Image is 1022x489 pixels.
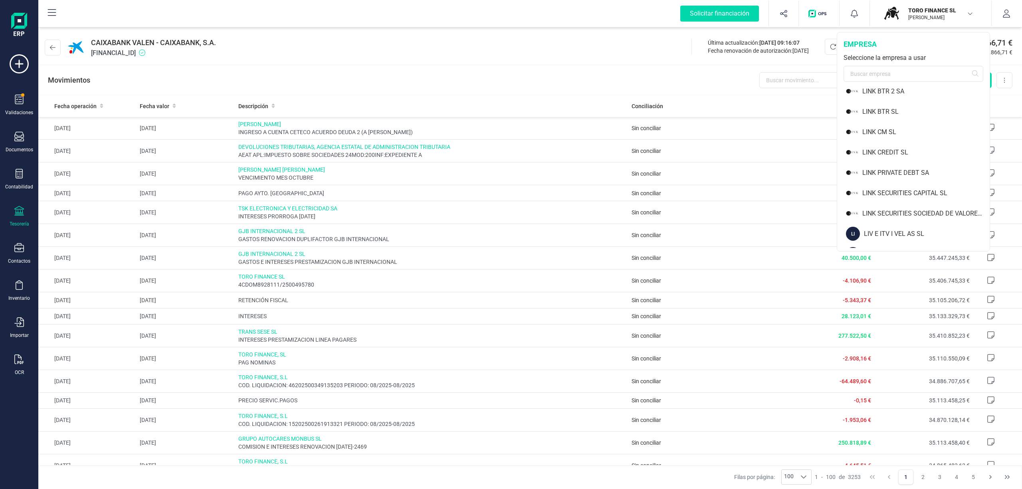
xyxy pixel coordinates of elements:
span: Sin conciliar [632,170,661,177]
td: [DATE] [38,454,137,477]
span: COMISION E INTERESES RENOVACION [DATE]-2469 [238,443,626,451]
span: Sin conciliar [632,397,661,404]
div: LINK SECURITIES CAPITAL SL [862,188,990,198]
span: COD. LIQUIDACION: 46202500349135203 PERIODO: 08/2025-08/2025 [238,381,626,389]
span: GJB INTERNACIONAL 2 SL [238,250,626,258]
td: 35.105.206,72 € [874,292,972,308]
span: GASTOS E INTERESES PRESTAMIZACION GJB INTERNACIONAL [238,258,626,266]
td: [DATE] [38,140,137,162]
span: INTERESES PRORROGA [DATE] [238,212,626,220]
button: First Page [865,469,880,485]
td: [DATE] [137,162,235,185]
td: 34.886.707,65 € [874,370,972,392]
span: 3253 [848,473,861,481]
td: [DATE] [137,185,235,201]
img: TO [883,5,900,22]
td: [DATE] [137,392,235,408]
td: [DATE] [137,292,235,308]
div: LINK CM SL [862,127,990,137]
button: Page 1 [898,469,913,485]
span: TORO FINANCE, S.L [238,412,626,420]
button: Page 2 [915,469,931,485]
div: Seleccione la empresa a usar [844,53,983,63]
span: 277.522,50 € [838,333,871,339]
span: CAIXABANK VALEN - CAIXABANK, S.A. [91,37,216,48]
span: -2.908,16 € [843,355,871,362]
span: 28.123,01 € [842,313,871,319]
span: GJB INTERNACIONAL 2 SL [238,227,626,235]
img: LI [846,145,858,159]
span: TORO FINANCE, SL [238,350,626,358]
img: LI [846,125,858,139]
td: [DATE] [137,224,235,247]
td: [DATE] [38,185,137,201]
td: [DATE] [137,347,235,370]
button: Page 4 [949,469,964,485]
div: - [815,473,861,481]
div: Solicitar financiación [680,6,759,22]
td: [DATE] [137,308,235,324]
span: Sin conciliar [632,190,661,196]
span: Sin conciliar [632,255,661,261]
div: Contabilidad [5,184,33,190]
td: [DATE] [38,392,137,408]
button: Page 5 [966,469,981,485]
span: PRECIO SERVIC.PAGOS [238,396,626,404]
span: -4.645,51 € [843,462,871,469]
img: LI [846,206,858,220]
span: Sin conciliar [632,232,661,238]
div: LI [846,227,860,241]
td: [DATE] [137,454,235,477]
span: Sin conciliar [632,148,661,154]
span: Fecha operación [54,102,97,110]
span: AEAT APL:IMPUESTO SOBRE SOCIEDADES 24MOD:200INF:EXPEDIENTE A [238,151,626,159]
span: TSK ELECTRONICA Y ELECTRICIDAD SA [238,204,626,212]
span: [DATE] [792,48,809,54]
span: TORO FINANCE SL [238,273,626,281]
td: [DATE] [137,247,235,269]
img: Logo de OPS [808,10,830,18]
div: Validaciones [5,109,33,116]
span: Sin conciliar [632,297,661,303]
span: Fecha valor [140,102,169,110]
span: 100 [826,473,836,481]
td: [DATE] [38,162,137,185]
td: 35.113.458,40 € [874,432,972,454]
div: LINK BTR SL [862,107,990,117]
span: GASTOS RENOVACION DUPLIFACTOR GJB INTERNACIONAL [238,235,626,243]
input: Buscar movimiento... [759,72,874,88]
td: [DATE] [137,201,235,224]
td: [DATE] [137,409,235,432]
span: [FINANCIAL_ID] [91,48,216,58]
span: TRANS SESE SL [238,328,626,336]
div: Documentos [6,147,33,153]
button: Solicitar financiación [671,1,768,26]
span: Sin conciliar [632,209,661,216]
div: LINK SECURITIES SOCIEDAD DE VALORES SA [862,209,990,218]
span: RETENCIÓN FISCAL [238,296,626,304]
span: GRUPO AUTOCARES MONBUS SL [238,435,626,443]
button: Actualizar [825,39,871,55]
span: -1.953,06 € [843,417,871,423]
td: [DATE] [137,117,235,140]
div: Inventario [8,295,30,301]
td: 35.113.458,25 € [874,392,972,408]
span: VENCIMIENTO MES OCTUBRE [238,174,626,182]
td: [DATE] [38,409,137,432]
span: 1 [815,473,818,481]
td: [DATE] [38,269,137,292]
span: 35.928.866,71 € [972,48,1012,56]
td: [DATE] [38,117,137,140]
td: [DATE] [38,224,137,247]
td: [DATE] [38,247,137,269]
td: 35.447.245,33 € [874,247,972,269]
div: Fecha renovación de autorización: [708,47,809,55]
td: [DATE] [137,269,235,292]
div: LIV E ITV I VEL AS SL [864,229,990,239]
div: Última actualización: [708,39,809,47]
img: LI [846,186,858,200]
span: Sin conciliar [632,313,661,319]
div: Tesorería [10,221,29,227]
td: 34.870.128,14 € [874,409,972,432]
button: Logo de OPS [804,1,834,26]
